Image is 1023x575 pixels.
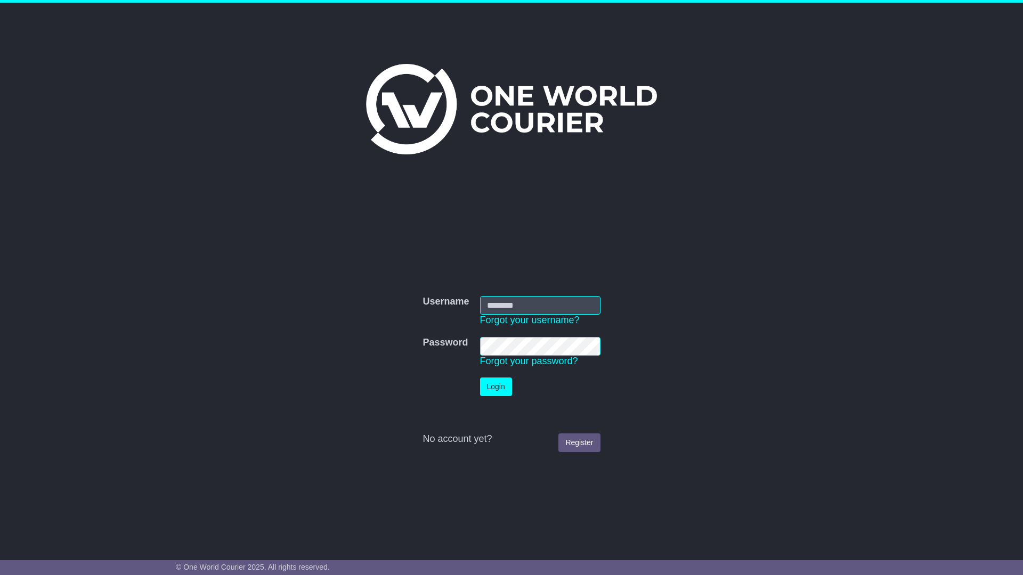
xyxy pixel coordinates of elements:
a: Register [558,433,600,452]
div: No account yet? [423,433,600,445]
a: Forgot your username? [480,315,580,325]
button: Login [480,377,512,396]
a: Forgot your password? [480,356,578,366]
img: One World [366,64,657,154]
label: Password [423,337,468,349]
span: © One World Courier 2025. All rights reserved. [176,563,330,571]
label: Username [423,296,469,308]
